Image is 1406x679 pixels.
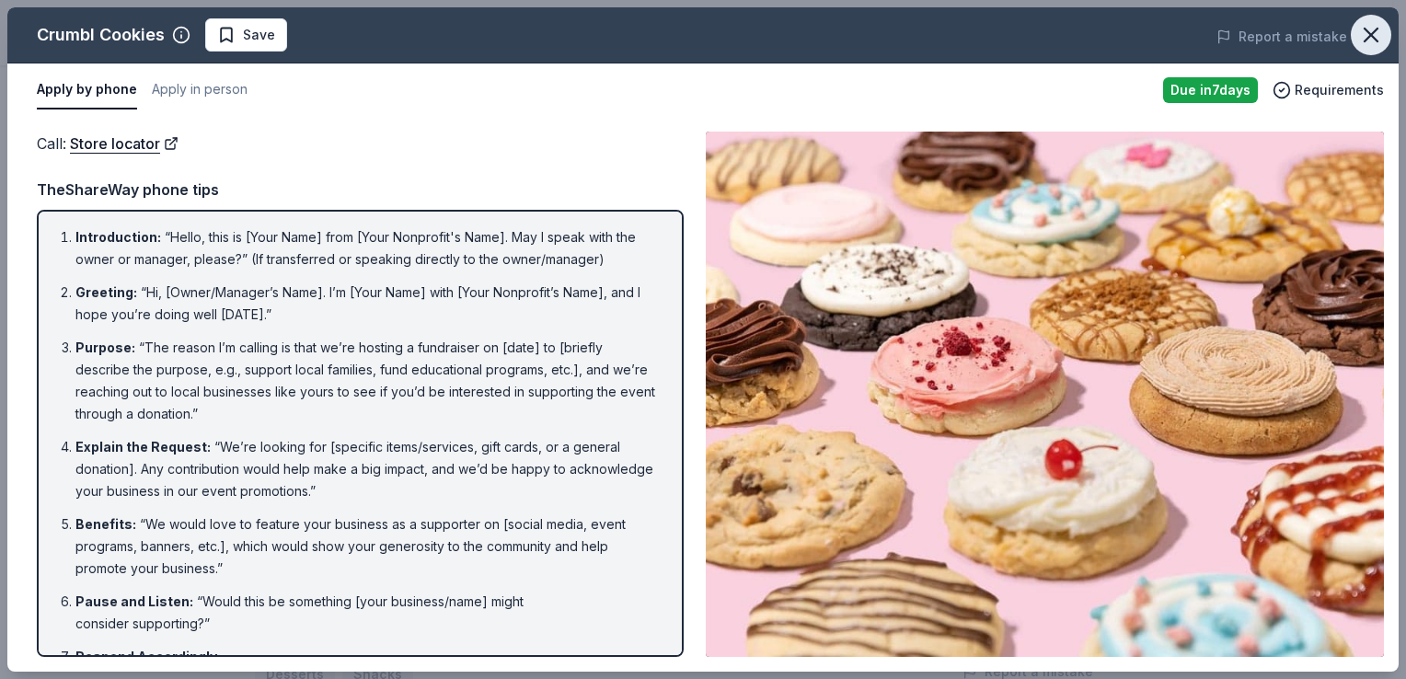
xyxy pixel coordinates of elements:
li: “Hello, this is [Your Name] from [Your Nonprofit's Name]. May I speak with the owner or manager, ... [75,226,656,270]
div: Call : [37,132,684,155]
span: Pause and Listen : [75,593,193,609]
button: Apply by phone [37,71,137,109]
button: Report a mistake [1216,26,1347,48]
span: Requirements [1295,79,1384,101]
span: Introduction : [75,229,161,245]
button: Apply in person [152,71,248,109]
li: “Hi, [Owner/Manager’s Name]. I’m [Your Name] with [Your Nonprofit’s Name], and I hope you’re doin... [75,282,656,326]
div: Due in 7 days [1163,77,1258,103]
span: Explain the Request : [75,439,211,455]
span: Purpose : [75,339,135,355]
span: Save [243,24,275,46]
span: Benefits : [75,516,136,532]
div: TheShareWay phone tips [37,178,684,201]
span: Respond Accordingly : [75,649,221,664]
a: Store locator [70,132,179,155]
button: Save [205,18,287,52]
li: “The reason I’m calling is that we’re hosting a fundraiser on [date] to [briefly describe the pur... [75,337,656,425]
li: “We’re looking for [specific items/services, gift cards, or a general donation]. Any contribution... [75,436,656,502]
li: “Would this be something [your business/name] might consider supporting?” [75,591,656,635]
li: “We would love to feature your business as a supporter on [social media, event programs, banners,... [75,513,656,580]
button: Requirements [1273,79,1384,101]
img: Image for Crumbl Cookies [706,132,1384,657]
div: Crumbl Cookies [37,20,165,50]
span: Greeting : [75,284,137,300]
